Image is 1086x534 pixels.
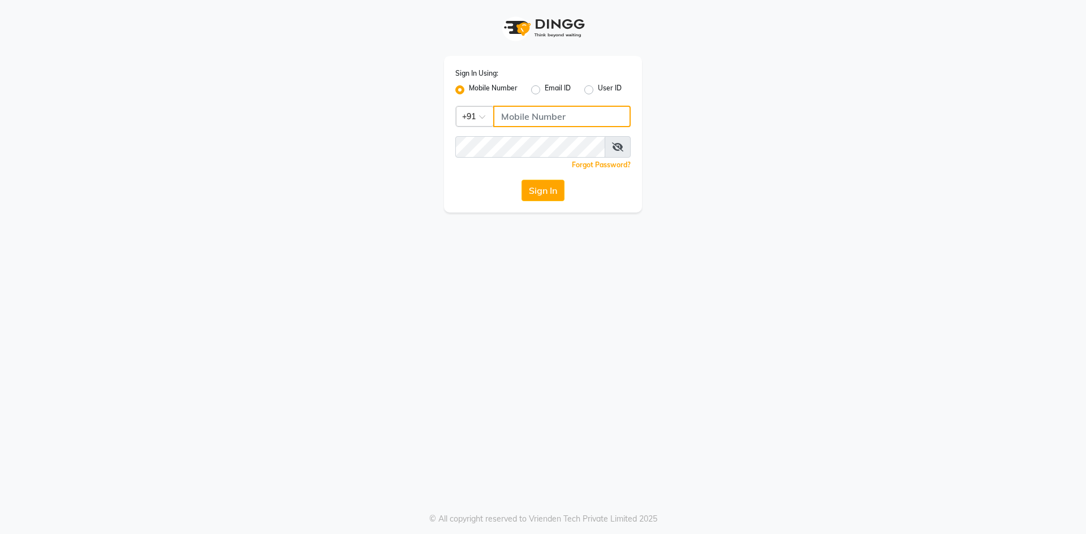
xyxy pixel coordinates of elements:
img: logo1.svg [498,11,588,45]
input: Username [493,106,631,127]
label: Sign In Using: [455,68,498,79]
button: Sign In [522,180,564,201]
label: User ID [598,83,622,97]
label: Email ID [545,83,571,97]
a: Forgot Password? [572,160,631,169]
label: Mobile Number [469,83,518,97]
input: Username [455,136,605,158]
